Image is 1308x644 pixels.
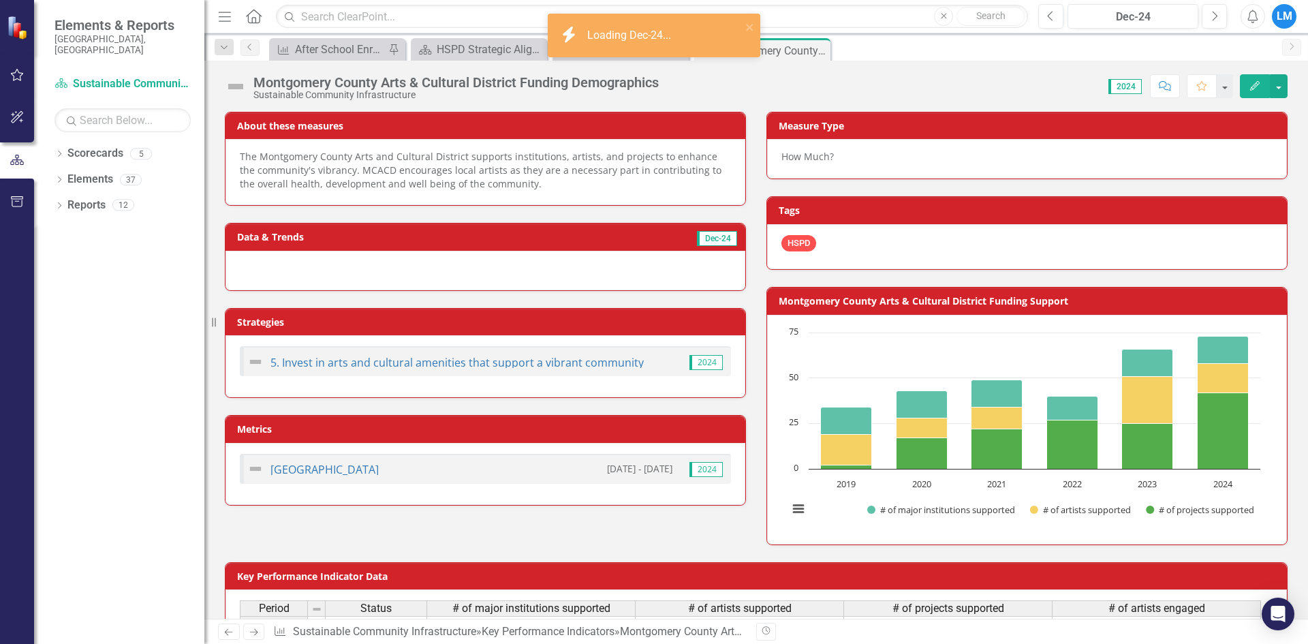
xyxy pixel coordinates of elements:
[237,571,1280,581] h3: Key Performance Indicator Data
[1146,504,1255,516] button: Show # of projects supported
[987,478,1006,490] text: 2021
[270,462,379,477] a: [GEOGRAPHIC_DATA]
[781,150,834,163] span: How Much?
[237,317,738,327] h3: Strategies
[293,625,476,638] a: Sustainable Community Infrastructure
[1262,598,1294,630] div: Open Intercom Messenger
[697,231,737,246] span: Dec-24
[1122,423,1173,469] path: 2023, 25. # of projects supported.
[414,41,544,58] a: HSPD Strategic Alignment
[794,461,798,474] text: 0
[1072,9,1194,25] div: Dec-24
[781,326,1273,530] div: Chart. Highcharts interactive chart.
[789,500,808,519] button: View chart menu, Chart
[1198,336,1249,363] path: 2024, 15. # of major institutions supported.
[688,602,792,615] span: # of artists supported
[452,602,610,615] span: # of major institutions supported
[54,33,191,56] small: [GEOGRAPHIC_DATA], [GEOGRAPHIC_DATA]
[253,90,659,100] div: Sustainable Community Infrastructure
[1122,349,1173,376] path: 2023, 15. # of major institutions supported.
[971,429,1023,469] path: 2021, 22. # of projects supported.
[867,504,1015,516] button: Show # of major institutions supported
[587,28,674,44] div: Loading Dec-24...
[247,461,264,477] img: Not Defined
[360,602,392,615] span: Status
[1122,376,1173,423] path: 2023, 26. # of artists supported.
[689,462,723,477] span: 2024
[897,418,948,438] path: 2020, 11. # of artists supported.
[789,371,798,383] text: 50
[1272,4,1296,29] button: LM
[54,17,191,33] span: Elements & Reports
[912,478,931,490] text: 2020
[1030,504,1131,516] button: Show # of artists supported
[821,363,1249,465] g: # of artists supported, bar series 2 of 3 with 6 bars.
[1068,4,1198,29] button: Dec-24
[273,624,746,640] div: » »
[240,150,731,191] p: The Montgomery County Arts and Cultural District supports institutions, artists, and projects to ...
[779,121,1280,131] h3: Measure Type
[225,76,247,97] img: Not Defined
[1047,420,1098,469] path: 2022, 27. # of projects supported.
[67,198,106,213] a: Reports
[837,478,856,490] text: 2019
[956,7,1025,26] button: Search
[276,5,1028,29] input: Search ClearPoint...
[112,200,134,211] div: 12
[607,462,672,475] small: [DATE] - [DATE]
[67,146,123,162] a: Scorecards
[779,205,1280,215] h3: Tags
[311,604,322,615] img: 8DAGhfEEPCf229AAAAAElFTkSuQmCC
[789,416,798,428] text: 25
[272,41,385,58] a: After School Enrollment
[120,174,142,185] div: 37
[237,121,738,131] h3: About these measures
[620,625,941,638] div: Montgomery County Arts & Cultural District Funding Demographics
[971,380,1023,407] path: 2021, 15. # of major institutions supported.
[130,148,152,159] div: 5
[892,602,1004,615] span: # of projects supported
[7,16,31,40] img: ClearPoint Strategy
[781,235,816,252] span: HSPD
[259,602,290,615] span: Period
[821,407,872,434] path: 2019, 15. # of major institutions supported.
[237,424,738,434] h3: Metrics
[1198,363,1249,393] path: 2024, 16. # of artists supported.
[295,41,385,58] div: After School Enrollment
[720,42,827,59] div: Montgomery County Arts & Cultural District Funding Demographics
[789,325,798,337] text: 75
[1138,478,1157,490] text: 2023
[1108,79,1142,94] span: 2024
[54,108,191,132] input: Search Below...
[253,75,659,90] div: Montgomery County Arts & Cultural District Funding Demographics
[779,296,1280,306] h3: Montgomery County Arts & Cultural District Funding Support
[821,434,872,465] path: 2019, 17. # of artists supported.
[821,465,872,469] path: 2019, 2. # of projects supported.
[437,41,544,58] div: HSPD Strategic Alignment
[270,355,644,370] a: 5. Invest in arts and cultural amenities that support a vibrant community
[897,390,948,418] path: 2020, 15. # of major institutions supported.
[976,10,1006,21] span: Search
[745,19,755,35] button: close
[67,172,113,187] a: Elements
[821,336,1249,434] g: # of major institutions supported, bar series 1 of 3 with 6 bars.
[1213,478,1233,490] text: 2024
[1108,602,1205,615] span: # of artists engaged
[482,625,614,638] a: Key Performance Indicators
[1063,478,1082,490] text: 2022
[821,393,1249,469] g: # of projects supported, bar series 3 of 3 with 6 bars.
[1198,393,1249,469] path: 2024, 42. # of projects supported.
[897,438,948,469] path: 2020, 17. # of projects supported.
[689,355,723,370] span: 2024
[54,76,191,92] a: Sustainable Community Infrastructure
[237,232,546,242] h3: Data & Trends
[247,354,264,370] img: Not Defined
[1047,396,1098,420] path: 2022, 13. # of major institutions supported.
[781,326,1267,530] svg: Interactive chart
[971,407,1023,429] path: 2021, 12. # of artists supported.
